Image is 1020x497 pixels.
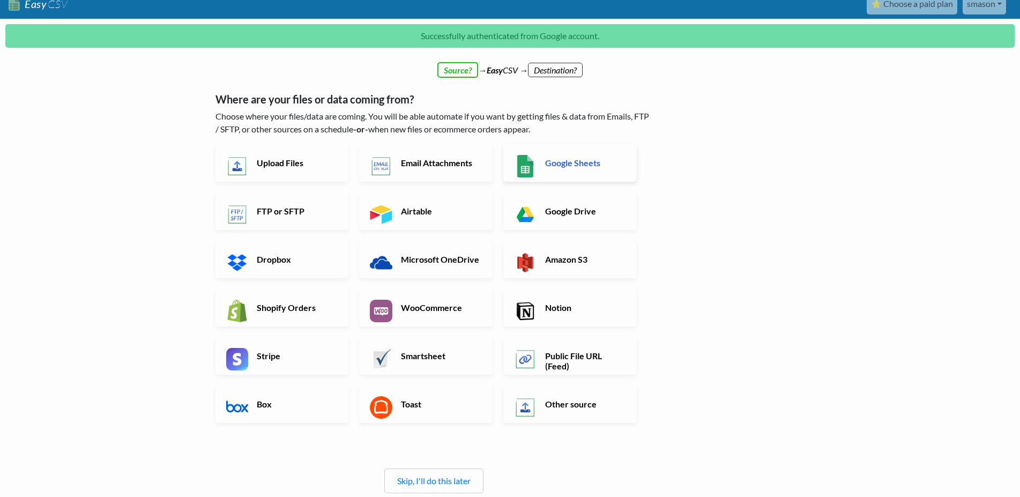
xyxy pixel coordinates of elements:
a: Notion [503,289,637,327]
a: Shopify Orders [215,289,349,327]
h6: Smartsheet [398,351,482,361]
a: Dropbox [215,241,349,278]
a: Google Drive [503,192,637,230]
img: WooCommerce App & API [370,300,392,322]
a: Smartsheet [359,337,493,375]
img: Google Sheets App & API [514,155,537,177]
img: Other Source App & API [514,396,537,419]
img: Upload Files App & API [226,155,249,177]
h6: Dropbox [254,254,338,264]
img: Microsoft OneDrive App & API [370,251,392,274]
h6: Notion [542,302,627,313]
h6: Email Attachments [398,158,482,168]
img: Google Drive App & API [514,203,537,226]
h6: Microsoft OneDrive [398,254,482,264]
a: Google Sheets [503,144,637,182]
iframe: Drift Widget Chat Controller [966,443,1007,484]
h6: Toast [398,399,482,409]
img: Shopify App & API [226,300,249,322]
img: Public File URL App & API [514,348,537,370]
a: Other source [503,385,637,423]
a: Toast [359,385,493,423]
h6: Upload Files [254,158,338,168]
img: FTP or SFTP App & API [226,203,249,226]
h6: Google Drive [542,206,627,216]
img: Airtable App & API [370,203,392,226]
a: Box [215,385,349,423]
h6: Other source [542,399,627,409]
a: Skip, I'll do this later [397,476,471,486]
img: Box App & API [226,396,249,419]
h5: Where are your files or data coming from? [215,93,652,106]
a: WooCommerce [359,289,493,327]
img: Toast App & API [370,396,392,419]
p: Successfully authenticated from Google account. [5,24,1015,48]
h6: Shopify Orders [254,302,338,313]
img: Dropbox App & API [226,251,249,274]
a: Microsoft OneDrive [359,241,493,278]
a: Airtable [359,192,493,230]
img: Email New CSV or XLSX File App & API [370,155,392,177]
h6: Public File URL (Feed) [542,351,627,371]
img: Amazon S3 App & API [514,251,537,274]
a: Upload Files [215,144,349,182]
h6: FTP or SFTP [254,206,338,216]
h6: Airtable [398,206,482,216]
h6: Stripe [254,351,338,361]
h6: Amazon S3 [542,254,627,264]
div: → CSV → [205,53,816,77]
a: FTP or SFTP [215,192,349,230]
p: Choose where your files/data are coming. You will be able automate if you want by getting files &... [215,110,652,136]
h6: WooCommerce [398,302,482,313]
img: Notion App & API [514,300,537,322]
img: Stripe App & API [226,348,249,370]
a: Email Attachments [359,144,493,182]
b: -or- [353,124,368,134]
a: Amazon S3 [503,241,637,278]
a: Public File URL (Feed) [503,337,637,375]
img: Smartsheet App & API [370,348,392,370]
h6: Google Sheets [542,158,627,168]
h6: Box [254,399,338,409]
a: Stripe [215,337,349,375]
